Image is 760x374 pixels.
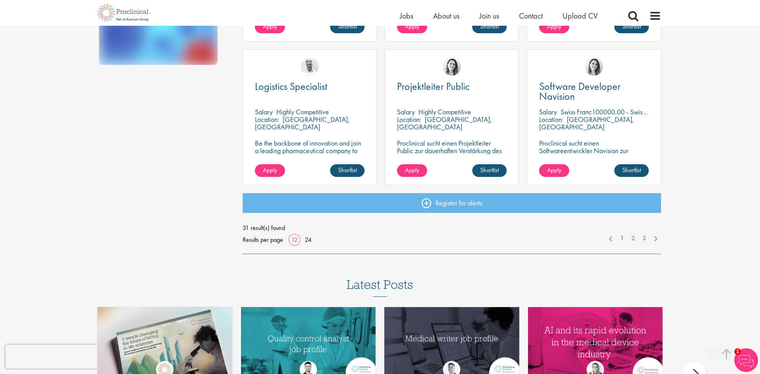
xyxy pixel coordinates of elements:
[330,164,365,177] a: Shortlist
[734,348,758,372] img: Chatbot
[302,235,314,244] a: 24
[472,164,507,177] a: Shortlist
[397,82,507,91] a: Projektleiter Public
[627,234,639,243] a: 2
[539,115,563,124] span: Location:
[479,11,499,21] a: Join us
[539,139,649,177] p: Proclinical sucht einen Softwareentwickler Navision zur dauerhaften Verstärkung des Teams unseres...
[255,115,350,131] p: [GEOGRAPHIC_DATA], [GEOGRAPHIC_DATA]
[734,348,741,355] span: 1
[263,22,277,30] span: Apply
[6,345,107,368] iframe: reCAPTCHA
[539,80,621,103] span: Software Developer Navision
[443,58,461,76] img: Nur Ergiydiren
[519,11,543,21] a: Contact
[614,21,649,33] a: Shortlist
[255,139,365,169] p: Be the backbone of innovation and join a leading pharmaceutical company to help keep life-changin...
[472,21,507,33] a: Shortlist
[547,166,561,174] span: Apply
[539,115,634,131] p: [GEOGRAPHIC_DATA], [GEOGRAPHIC_DATA]
[397,115,492,131] p: [GEOGRAPHIC_DATA], [GEOGRAPHIC_DATA]
[539,164,569,177] a: Apply
[330,21,365,33] a: Shortlist
[243,222,661,234] span: 31 result(s) found
[405,166,419,174] span: Apply
[560,107,723,116] p: Swiss Franc100000.00 - Swiss Franc110000.00 per annum
[289,235,300,244] a: 12
[397,80,469,93] span: Projektleiter Public
[400,11,413,21] a: Jobs
[347,278,413,297] h3: Latest Posts
[539,21,569,33] a: Apply
[397,139,507,169] p: Proclinical sucht einen Projektleiter Public zur dauerhaften Verstärkung des Teams unseres Kunden...
[397,115,421,124] span: Location:
[638,234,650,243] a: 3
[255,164,285,177] a: Apply
[243,193,661,213] a: Register for alerts
[418,107,471,116] p: Highly Competitive
[397,107,415,116] span: Salary
[301,58,319,76] img: Joshua Bye
[255,80,327,93] span: Logistics Specialist
[616,234,628,243] a: 1
[276,107,329,116] p: Highly Competitive
[539,107,557,116] span: Salary
[255,115,279,124] span: Location:
[405,22,419,30] span: Apply
[243,234,283,246] span: Results per page
[547,22,561,30] span: Apply
[397,21,427,33] a: Apply
[263,166,277,174] span: Apply
[585,58,603,76] img: Nur Ergiydiren
[562,11,598,21] a: Upload CV
[255,21,285,33] a: Apply
[255,82,365,91] a: Logistics Specialist
[614,164,649,177] a: Shortlist
[539,82,649,101] a: Software Developer Navision
[397,164,427,177] a: Apply
[433,11,460,21] a: About us
[255,107,273,116] span: Salary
